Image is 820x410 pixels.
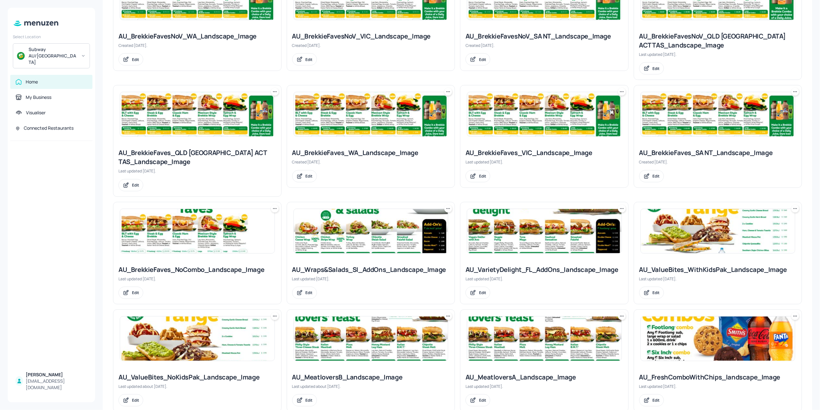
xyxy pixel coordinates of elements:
div: Edit [306,57,313,62]
div: AU_Wraps&Salads_SI_AddOns_Landscape_Image [292,265,450,274]
img: 2025-08-27-175625429720232v8ygvb21l.jpeg [467,92,622,136]
div: AU_MeatloversA_Landscape_Image [466,373,623,382]
img: 2025-08-13-17550515790531wlu5d8p5b8.jpeg [294,92,448,136]
div: Last updated [DATE]. [292,276,450,282]
div: Edit [132,290,139,295]
div: Last updated about [DATE]. [118,384,276,389]
img: 2025-07-18-1752804023273ml7j25a84p.jpeg [120,317,275,361]
div: Edit [653,66,660,71]
div: Edit [306,173,313,179]
div: AU_BrekkieFavesNoV_QLD [GEOGRAPHIC_DATA] ACT TAS_Landscape_Image [639,32,797,50]
div: My Business [26,94,51,100]
div: AU_BrekkieFaves_SA NT_Landscape_Image [639,148,797,157]
img: 2025-08-13-17550515790531wlu5d8p5b8.jpeg [641,92,795,136]
div: Last updated about [DATE]. [292,384,450,389]
div: Edit [306,398,313,403]
div: Home [26,79,38,85]
div: Created [DATE]. [639,159,797,165]
div: Edit [653,173,660,179]
div: Last updated [DATE]. [639,52,797,57]
div: [EMAIL_ADDRESS][DOMAIN_NAME] [26,378,87,391]
img: avatar [17,52,25,60]
div: AU_BrekkieFaves_WA_Landscape_Image [292,148,450,157]
div: AU_BrekkieFavesNoV_SA NT_Landscape_Image [466,32,623,41]
div: AU_FreshComboWithChips_landscape_Image [639,373,797,382]
div: Edit [653,290,660,295]
div: Created [DATE]. [466,43,623,48]
div: Edit [132,398,139,403]
div: Last updated [DATE]. [466,276,623,282]
div: Last updated [DATE]. [639,384,797,389]
img: 2025-08-20-1755656004909owru64kg86.jpeg [641,317,795,361]
img: 2025-08-20-17556562847944t9w4eddzun.jpeg [641,209,795,253]
div: Created [DATE]. [118,43,276,48]
div: Edit [653,398,660,403]
div: AU_VarietyDelight_FL_AddOns_landscape_Image [466,265,623,274]
div: AU_BrekkieFavesNoV_VIC_Landscape_Image [292,32,450,41]
div: AU_ValueBites_NoKidsPak_Landscape_Image [118,373,276,382]
img: 2025-09-01-1756768256414y37qaz872qh.jpeg [294,209,448,253]
img: 2025-08-13-1755052488882tu52zlxrh0d.jpeg [120,92,275,136]
div: Edit [306,290,313,295]
div: Last updated [DATE]. [118,276,276,282]
div: AU_BrekkieFaves_VIC_Landscape_Image [466,148,623,157]
div: Last updated [DATE]. [466,159,623,165]
div: Edit [132,57,139,62]
div: [PERSON_NAME] [26,371,87,378]
img: 2025-08-11-1754887968165ca1pba2wcps.jpeg [467,209,622,253]
div: Last updated [DATE]. [639,276,797,282]
div: Select Location [13,34,90,39]
img: 2025-07-23-175324237409516zqxu63qyy.jpeg [294,317,448,361]
div: Last updated [DATE]. [118,168,276,174]
div: AU_BrekkieFavesNoV_WA_Landscape_Image [118,32,276,41]
div: Edit [132,182,139,188]
img: 2025-08-15-17552292449181q1jp8lk993.jpeg [120,209,275,253]
div: Edit [479,290,486,295]
img: 2025-08-14-1755131139218ru650ej5khk.jpeg [467,317,622,361]
div: Created [DATE]. [292,159,450,165]
div: AU_MeatloversB_Landscape_Image [292,373,450,382]
div: Edit [479,398,486,403]
div: AU_BrekkieFaves_NoCombo_Landscape_Image [118,265,276,274]
div: Edit [479,57,486,62]
div: AU_BrekkieFaves_QLD [GEOGRAPHIC_DATA] ACT TAS_Landscape_Image [118,148,276,166]
div: Visualiser [26,109,46,116]
div: Subway AU/[GEOGRAPHIC_DATA] [29,46,77,65]
div: Last updated [DATE]. [466,384,623,389]
div: Edit [479,173,486,179]
div: AU_ValueBites_WithKidsPak_Landscape_Image [639,265,797,274]
div: Connected Restaurants [24,125,74,131]
div: Created [DATE]. [292,43,450,48]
